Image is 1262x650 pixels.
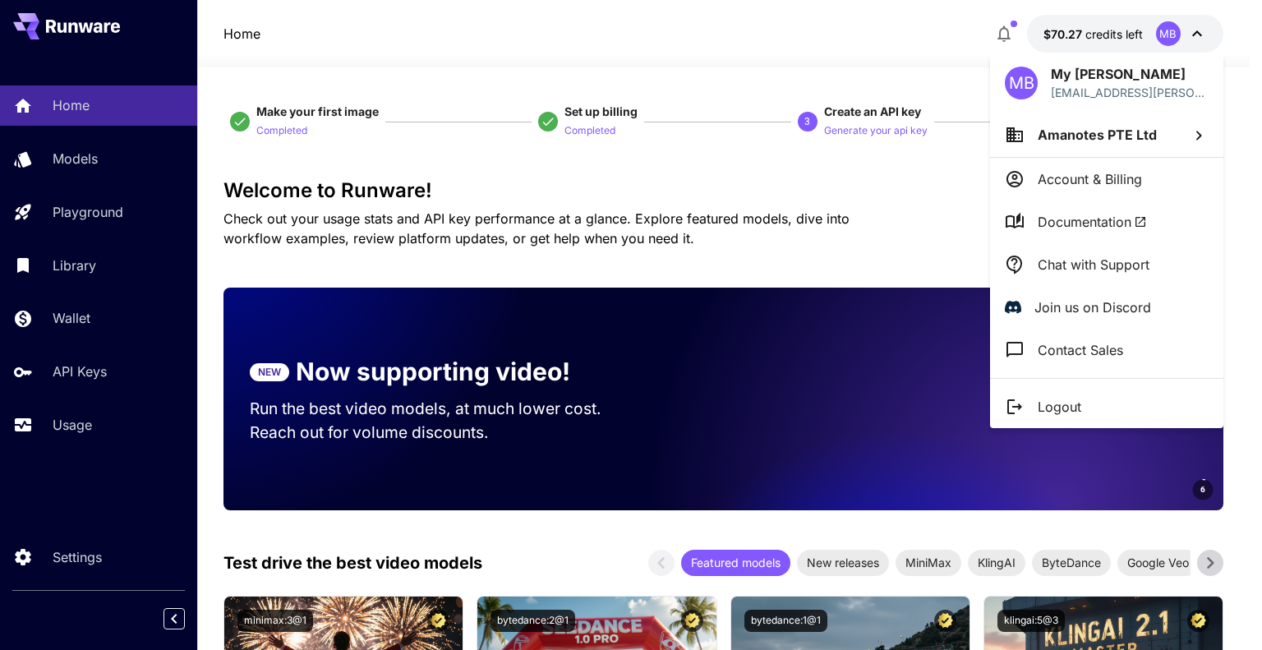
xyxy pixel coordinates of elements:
[990,113,1223,157] button: Amanotes PTE Ltd
[1051,84,1209,101] p: [EMAIL_ADDRESS][PERSON_NAME][DOMAIN_NAME]
[1038,127,1157,143] span: Amanotes PTE Ltd
[1051,64,1209,84] p: My [PERSON_NAME]
[1038,397,1081,417] p: Logout
[1038,212,1147,232] span: Documentation
[1005,67,1038,99] div: MB
[1034,297,1151,317] p: Join us on Discord
[1051,84,1209,101] div: my.bui@amanotes.com
[1038,255,1149,274] p: Chat with Support
[1038,169,1142,189] p: Account & Billing
[1038,340,1123,360] p: Contact Sales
